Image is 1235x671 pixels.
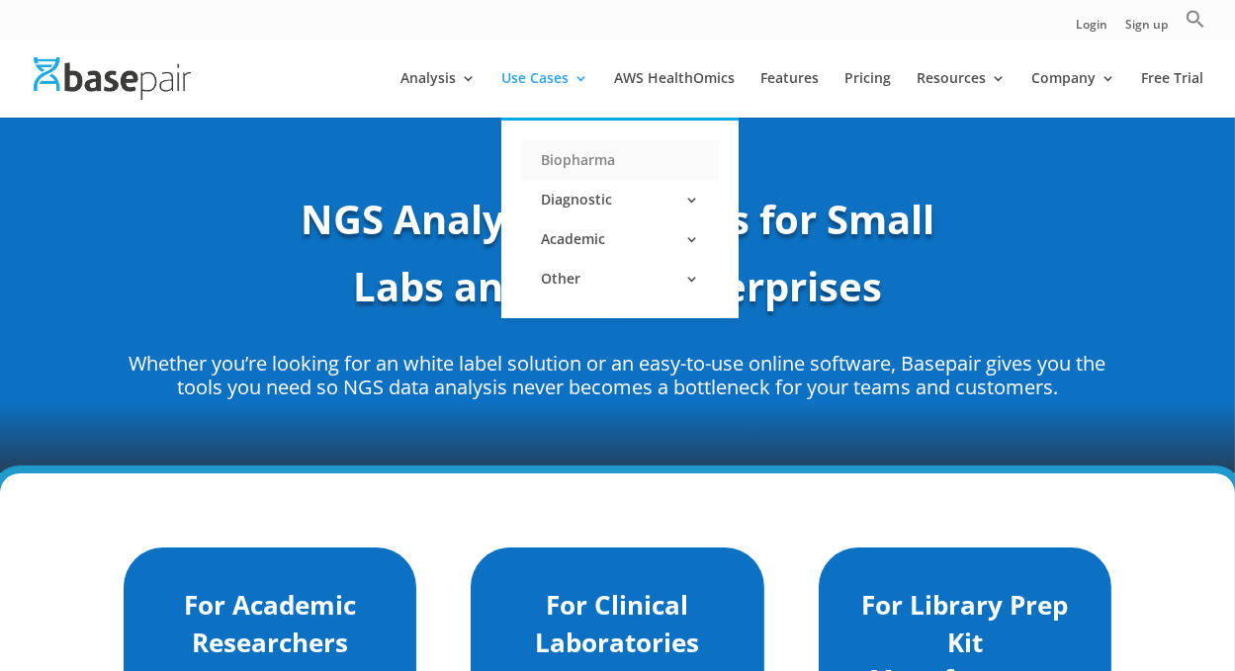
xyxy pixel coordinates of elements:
a: Diagnostic [521,180,719,219]
img: Basepair [34,57,191,100]
a: Pricing [844,71,891,118]
h2: For Academic Researchers [163,587,377,671]
a: Features [760,71,819,118]
a: Other [521,259,719,298]
a: AWS HealthOmics [614,71,735,118]
a: Sign up [1125,19,1168,40]
a: Analysis [400,71,476,118]
a: Search Icon Link [1186,9,1205,40]
a: Login [1076,19,1107,40]
svg: Search [1186,9,1205,29]
a: Academic [521,219,719,259]
p: Whether you’re looking for an white label solution or an easy-to-use online software, Basepair gi... [124,352,1111,399]
a: Biopharma [521,140,719,180]
h1: NGS Analysis Solutions for Small [124,191,1111,258]
a: Company [1031,71,1115,118]
a: Use Cases [501,71,588,118]
h1: Labs and Large Enterprises [124,258,1111,325]
a: Free Trial [1141,71,1203,118]
a: Resources [917,71,1006,118]
h2: For Clinical Laboratories [510,587,724,671]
